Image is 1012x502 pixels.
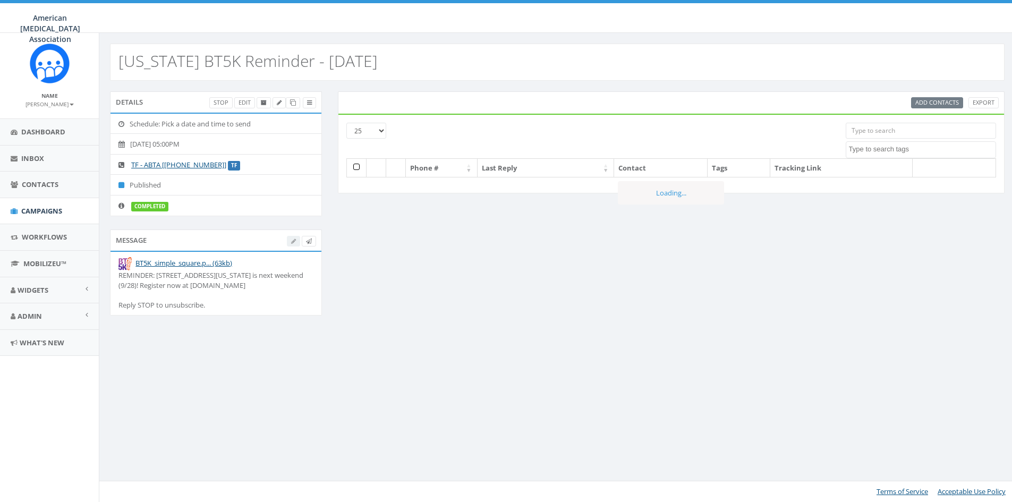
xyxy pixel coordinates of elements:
th: Tracking Link [770,159,913,177]
li: Published [110,174,321,195]
textarea: Search [849,144,996,154]
a: Export [968,97,999,108]
a: Stop [209,97,233,108]
a: [PERSON_NAME] [25,99,74,108]
span: What's New [20,338,64,347]
th: Last Reply [478,159,615,177]
h2: [US_STATE] BT5K Reminder - [DATE] [118,52,378,70]
div: Message [110,229,322,251]
img: Rally_Corp_Icon.png [30,44,70,83]
i: Schedule: Pick a date and time to send [118,121,130,127]
th: Contact [614,159,708,177]
span: Archive Campaign [261,98,267,106]
span: Send Test Message [306,237,312,245]
div: Details [110,91,322,113]
span: Inbox [21,154,44,163]
div: Loading... [618,181,724,205]
span: Campaigns [21,206,62,216]
span: View Campaign Delivery Statistics [307,98,312,106]
span: Contacts [22,180,58,189]
th: Tags [708,159,770,177]
span: Admin [18,311,42,321]
i: Published [118,182,130,189]
small: [PERSON_NAME] [25,100,74,108]
span: Workflows [22,232,67,242]
span: American [MEDICAL_DATA] Association [20,13,80,44]
a: BT5K_simple_square.p... (63kb) [135,258,232,268]
li: [DATE] 05:00PM [110,133,321,155]
span: Dashboard [21,127,65,137]
input: Type to search [846,123,996,139]
a: Acceptable Use Policy [938,487,1006,496]
span: Clone Campaign [290,98,296,106]
small: Name [41,92,58,99]
li: Schedule: Pick a date and time to send [110,114,321,134]
label: completed [131,202,168,211]
label: TF [228,161,240,171]
th: Phone # [406,159,478,177]
a: TF - ABTA [[PHONE_NUMBER]] [131,160,226,169]
a: Terms of Service [877,487,928,496]
a: Edit [234,97,255,108]
span: Widgets [18,285,48,295]
span: Edit Campaign Title [277,98,282,106]
div: REMINDER: [STREET_ADDRESS][US_STATE] is next weekend (9/28)! Register now at [DOMAIN_NAME] Reply ... [118,270,313,310]
span: MobilizeU™ [23,259,66,268]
